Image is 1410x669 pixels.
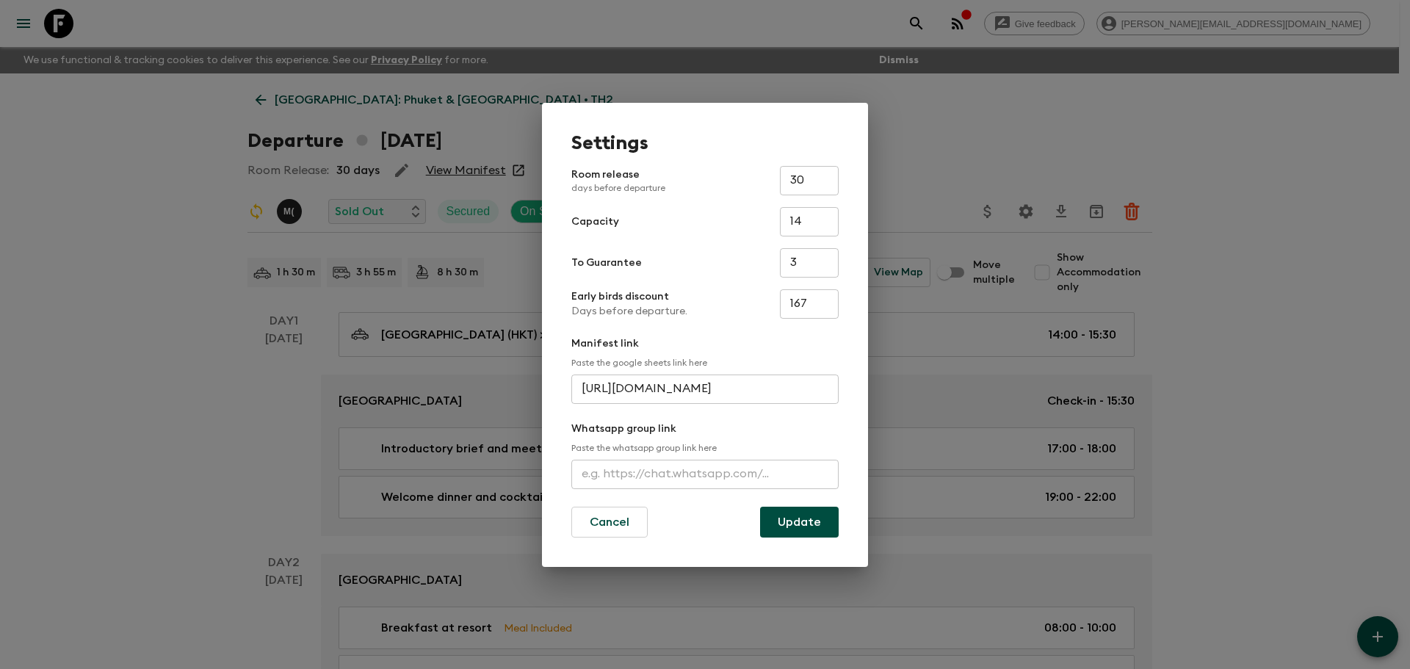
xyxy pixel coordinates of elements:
[571,460,839,489] input: e.g. https://chat.whatsapp.com/...
[571,304,687,319] p: Days before departure.
[571,375,839,404] input: e.g. https://docs.google.com/spreadsheets/d/1P7Zz9v8J0vXy1Q/edit#gid=0
[780,248,839,278] input: e.g. 4
[760,507,839,538] button: Update
[571,132,839,154] h1: Settings
[780,289,839,319] input: e.g. 180
[571,336,839,351] p: Manifest link
[780,166,839,195] input: e.g. 30
[571,214,619,229] p: Capacity
[780,207,839,236] input: e.g. 14
[571,422,839,436] p: Whatsapp group link
[571,507,648,538] button: Cancel
[571,167,665,194] p: Room release
[571,182,665,194] p: days before departure
[571,357,839,369] p: Paste the google sheets link here
[571,289,687,304] p: Early birds discount
[571,442,839,454] p: Paste the whatsapp group link here
[571,256,642,270] p: To Guarantee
